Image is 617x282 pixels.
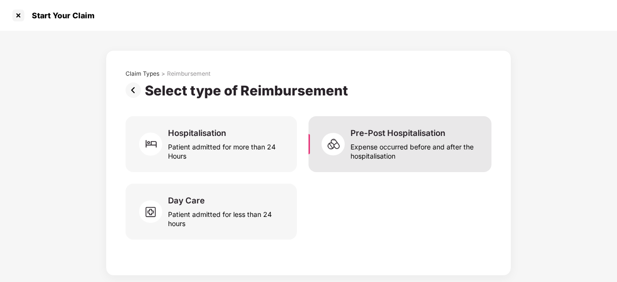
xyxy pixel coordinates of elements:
div: Start Your Claim [26,11,95,20]
div: Day Care [168,195,205,206]
div: Expense occurred before and after the hospitalisation [351,138,480,161]
div: Pre-Post Hospitalisation [351,128,445,138]
div: Patient admitted for less than 24 hours [168,206,285,228]
div: Select type of Reimbursement [145,82,352,99]
div: Patient admitted for more than 24 Hours [168,138,285,161]
img: svg+xml;base64,PHN2ZyB4bWxucz0iaHR0cDovL3d3dy53My5vcmcvMjAwMC9zdmciIHdpZHRoPSI2MCIgaGVpZ2h0PSI1OC... [139,197,168,226]
img: svg+xml;base64,PHN2ZyB4bWxucz0iaHR0cDovL3d3dy53My5vcmcvMjAwMC9zdmciIHdpZHRoPSI2MCIgaGVpZ2h0PSI1OC... [322,130,351,159]
img: svg+xml;base64,PHN2ZyB4bWxucz0iaHR0cDovL3d3dy53My5vcmcvMjAwMC9zdmciIHdpZHRoPSI2MCIgaGVpZ2h0PSI2MC... [139,130,168,159]
div: Claim Types [126,70,159,78]
div: Hospitalisation [168,128,226,138]
img: svg+xml;base64,PHN2ZyBpZD0iUHJldi0zMngzMiIgeG1sbnM9Imh0dHA6Ly93d3cudzMub3JnLzIwMDAvc3ZnIiB3aWR0aD... [126,82,145,98]
div: Reimbursement [167,70,210,78]
div: > [161,70,165,78]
